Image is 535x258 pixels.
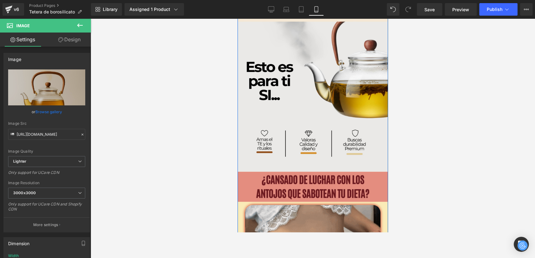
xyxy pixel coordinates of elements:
a: Product Pages [29,3,91,8]
a: Mobile [309,3,324,16]
div: Image Src [8,121,85,126]
div: Only support for UCare CDN [8,170,85,179]
a: New Library [91,3,122,16]
button: Publish [479,3,517,16]
a: Design [47,33,92,47]
button: More settings [4,217,90,232]
a: Tablet [294,3,309,16]
b: Lighter [13,159,26,164]
button: Undo [387,3,399,16]
button: More [520,3,532,16]
p: More settings [33,222,58,228]
a: Desktop [264,3,279,16]
span: Save [424,6,435,13]
span: Image [16,23,30,28]
button: Redo [402,3,414,16]
div: v6 [13,5,20,13]
div: Assigned 1 Product [129,6,179,13]
a: Browse gallery [35,106,62,117]
div: Image Resolution [8,181,85,185]
span: Library [103,7,118,12]
a: v6 [3,3,24,16]
span: Preview [452,6,469,13]
div: Only support for UCare CDN and Shopify CDN [8,202,85,216]
span: Tetera de borosilicato [29,9,75,14]
a: Preview [445,3,477,16]
div: or [8,109,85,115]
div: Dimension [8,237,30,246]
b: 3000x3000 [13,190,36,195]
div: Open Intercom Messenger [514,237,529,252]
div: Width [8,254,19,258]
div: Image Quality [8,149,85,154]
div: Image [8,53,21,62]
span: Publish [487,7,502,12]
a: Laptop [279,3,294,16]
input: Link [8,129,85,140]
